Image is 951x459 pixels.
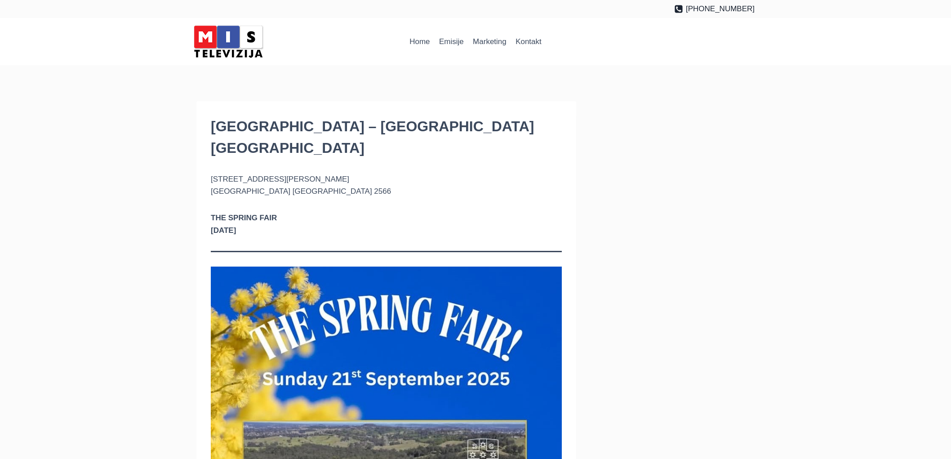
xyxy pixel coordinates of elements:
[511,31,546,53] a: Kontakt
[686,3,755,15] span: [PHONE_NUMBER]
[405,31,546,53] nav: Primary
[211,214,277,234] strong: THE SPRING FAIR [DATE]
[405,31,435,53] a: Home
[190,22,267,61] img: MIS Television
[211,116,562,159] h1: [GEOGRAPHIC_DATA] – [GEOGRAPHIC_DATA] [GEOGRAPHIC_DATA]
[211,173,562,197] p: [STREET_ADDRESS][PERSON_NAME] [GEOGRAPHIC_DATA] [GEOGRAPHIC_DATA] 2566
[468,31,511,53] a: Marketing
[435,31,468,53] a: Emisije
[674,3,755,15] a: [PHONE_NUMBER]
